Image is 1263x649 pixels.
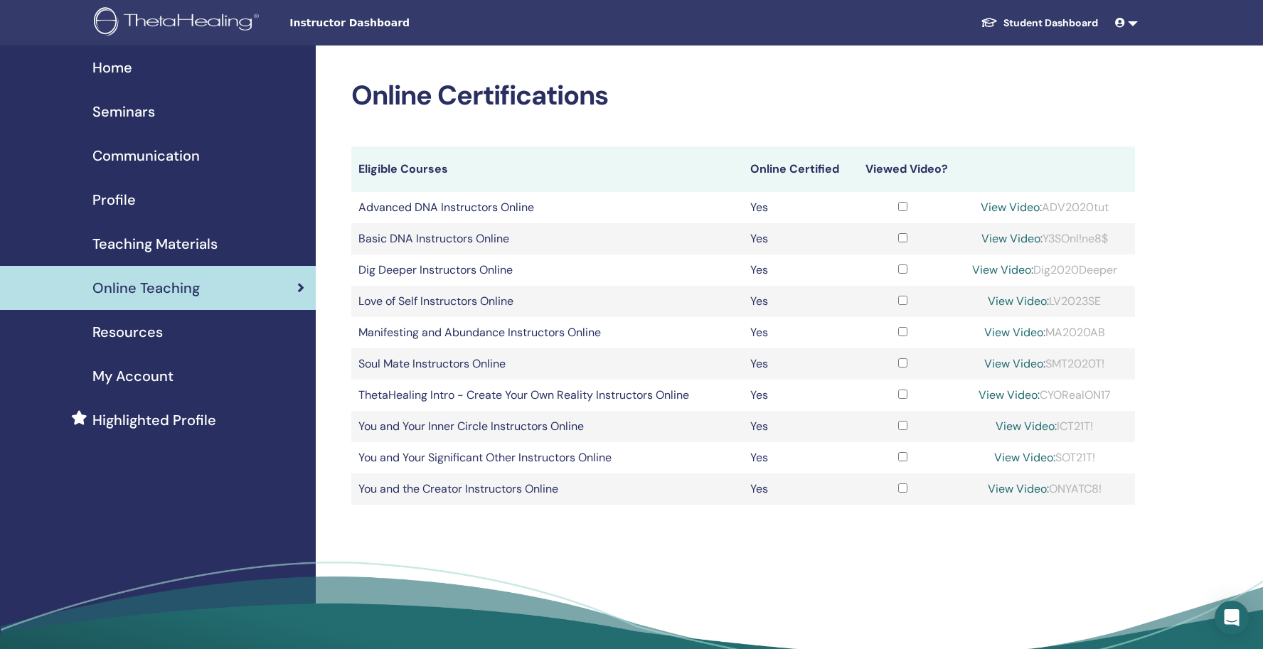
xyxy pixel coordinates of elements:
[351,223,743,254] td: Basic DNA Instructors Online
[961,418,1129,435] div: ICT21T!
[979,387,1040,402] a: View Video:
[961,293,1129,310] div: LV2023SE
[351,80,1135,112] h2: Online Certifications
[961,481,1129,498] div: ONYATC8!
[92,145,200,166] span: Communication
[994,450,1055,465] a: View Video:
[961,355,1129,372] div: SMT2020T!
[743,380,852,411] td: Yes
[92,321,163,343] span: Resources
[351,192,743,223] td: Advanced DNA Instructors Online
[961,449,1129,466] div: SOT21T!
[351,442,743,473] td: You and Your Significant Other Instructors Online
[988,481,1049,496] a: View Video:
[743,223,852,254] td: Yes
[961,262,1129,279] div: Dig2020Deeper
[92,233,218,254] span: Teaching Materials
[961,324,1129,341] div: MA2020AB
[1215,601,1249,635] div: Open Intercom Messenger
[961,230,1129,247] div: Y3SOnl!ne8$
[852,146,954,192] th: Viewed Video?
[972,262,1033,277] a: View Video:
[289,16,503,31] span: Instructor Dashboard
[92,57,132,78] span: Home
[92,409,216,431] span: Highlighted Profile
[743,286,852,317] td: Yes
[92,277,200,299] span: Online Teaching
[988,294,1049,309] a: View Video:
[981,200,1042,215] a: View Video:
[351,254,743,286] td: Dig Deeper Instructors Online
[743,254,852,286] td: Yes
[94,7,264,39] img: logo.png
[984,325,1045,340] a: View Video:
[92,365,174,387] span: My Account
[351,380,743,411] td: ThetaHealing Intro - Create Your Own Reality Instructors Online
[351,146,743,192] th: Eligible Courses
[351,411,743,442] td: You and Your Inner Circle Instructors Online
[961,199,1129,216] div: ADV2020tut
[961,387,1129,404] div: CYORealON17
[743,411,852,442] td: Yes
[981,16,998,28] img: graduation-cap-white.svg
[743,442,852,473] td: Yes
[981,231,1043,246] a: View Video:
[351,317,743,348] td: Manifesting and Abundance Instructors Online
[351,286,743,317] td: Love of Self Instructors Online
[743,473,852,505] td: Yes
[743,192,852,223] td: Yes
[996,419,1057,434] a: View Video:
[92,101,155,122] span: Seminars
[351,473,743,505] td: You and the Creator Instructors Online
[984,356,1045,371] a: View Video:
[743,348,852,380] td: Yes
[969,10,1109,36] a: Student Dashboard
[743,317,852,348] td: Yes
[92,189,136,210] span: Profile
[351,348,743,380] td: Soul Mate Instructors Online
[743,146,852,192] th: Online Certified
